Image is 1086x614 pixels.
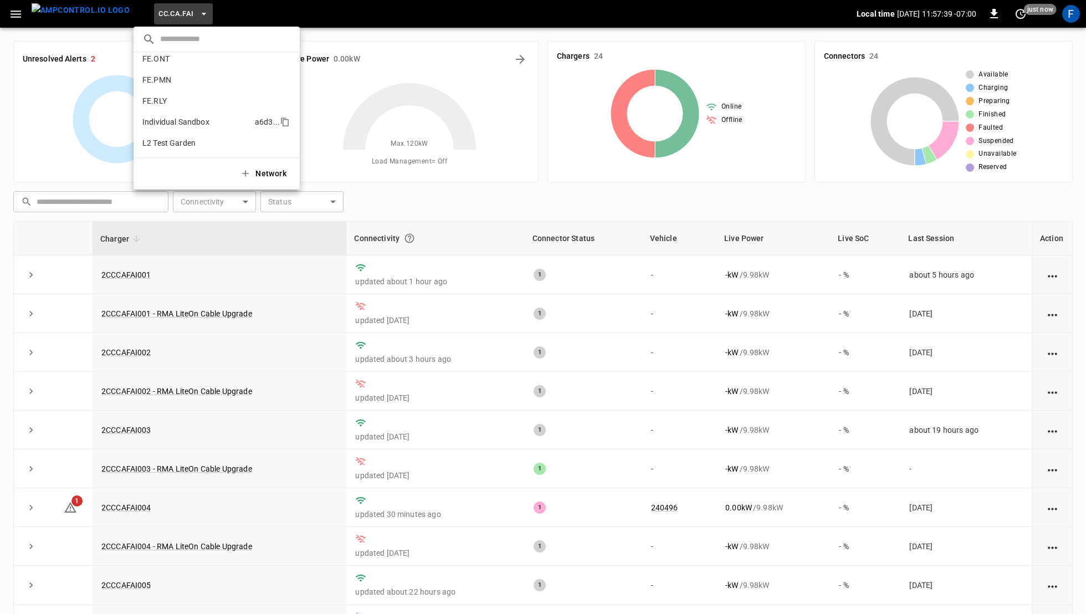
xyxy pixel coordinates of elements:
div: copy [279,115,291,129]
button: Network [233,162,295,185]
p: Individual Sandbox [142,116,250,127]
p: L2 Test Garden [142,137,251,149]
p: FE.PMN [142,74,250,85]
p: FE.ONT [142,53,250,64]
p: FE.RLY [142,95,250,106]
